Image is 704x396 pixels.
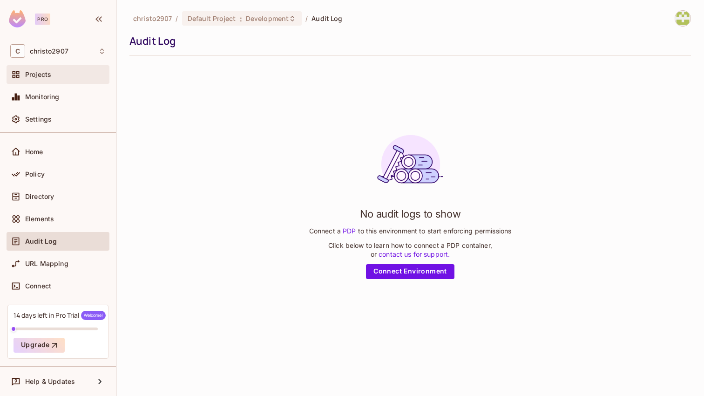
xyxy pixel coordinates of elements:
button: Upgrade [14,338,65,353]
span: the active workspace [133,14,172,23]
span: Home [25,148,43,156]
span: C [10,44,25,58]
h1: No audit logs to show [360,207,461,221]
p: Click below to learn how to connect a PDP container, or [328,241,492,259]
img: christo.victoriaw@kantar.com [675,11,690,26]
span: URL Mapping [25,260,68,267]
div: 14 days left in Pro Trial [14,311,106,320]
a: PDP [341,227,358,235]
span: Welcome! [81,311,106,320]
span: Workspace: christo2907 [30,48,68,55]
div: Pro [35,14,50,25]
span: Policy [25,171,45,178]
span: Directory [25,193,54,200]
span: Development [246,14,289,23]
li: / [305,14,308,23]
span: : [239,15,243,22]
span: Help & Updates [25,378,75,385]
li: / [176,14,178,23]
span: Monitoring [25,93,60,101]
span: Projects [25,71,51,78]
span: Audit Log [25,238,57,245]
div: Audit Log [129,34,686,48]
span: Audit Log [311,14,342,23]
span: Settings [25,116,52,123]
img: SReyMgAAAABJRU5ErkJggg== [9,10,26,27]
span: Default Project [188,14,236,23]
a: contact us for support. [377,250,450,258]
a: Connect Environment [366,264,454,279]
p: Connect a to this environment to start enforcing permissions [309,226,511,235]
span: Connect [25,282,51,290]
span: Elements [25,215,54,223]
